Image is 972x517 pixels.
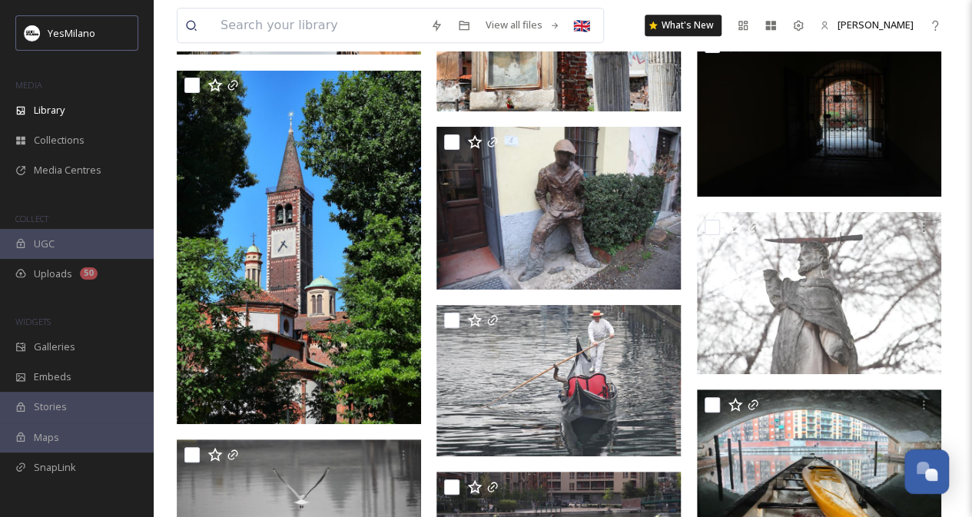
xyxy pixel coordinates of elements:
[478,10,568,40] a: View all files
[34,163,101,177] span: Media Centres
[15,213,48,224] span: COLLECT
[34,430,59,445] span: Maps
[34,399,67,414] span: Stories
[436,305,681,456] img: fotoperGiacomo20.jpg
[436,127,681,290] img: fotoperGiacomo12.JPG
[80,267,98,280] div: 50
[697,30,941,197] img: fotoperGiacomo16.jpg
[48,26,95,40] span: YesMilano
[697,212,941,374] img: fotoperGiacomo13.JPG
[34,340,75,354] span: Galleries
[645,15,722,36] a: What's New
[15,79,42,91] span: MEDIA
[838,18,914,31] span: [PERSON_NAME]
[177,71,421,425] img: fotoperGiacomo18.jpg
[213,8,423,42] input: Search your library
[34,460,76,475] span: SnapLink
[34,133,85,147] span: Collections
[904,449,949,494] button: Open Chat
[25,25,40,41] img: Logo%20YesMilano%40150x.png
[568,12,595,39] div: 🇬🇧
[34,267,72,281] span: Uploads
[34,237,55,251] span: UGC
[34,370,71,384] span: Embeds
[812,10,921,40] a: [PERSON_NAME]
[15,316,51,327] span: WIDGETS
[34,103,65,118] span: Library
